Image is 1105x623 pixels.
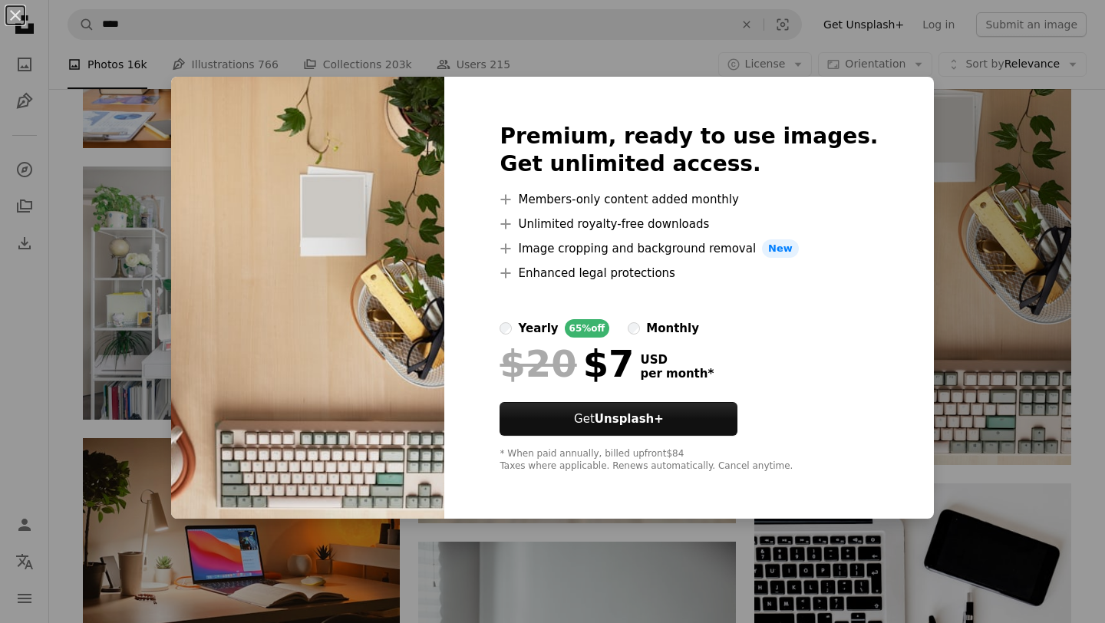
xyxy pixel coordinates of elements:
img: premium_photo-1683309563592-d5ab4b16d791 [171,77,444,519]
div: monthly [646,319,699,338]
h2: Premium, ready to use images. Get unlimited access. [500,123,878,178]
li: Enhanced legal protections [500,264,878,282]
span: USD [640,353,714,367]
div: 65% off [565,319,610,338]
div: * When paid annually, billed upfront $84 Taxes where applicable. Renews automatically. Cancel any... [500,448,878,473]
li: Unlimited royalty-free downloads [500,215,878,233]
span: per month * [640,367,714,381]
input: monthly [628,322,640,335]
span: $20 [500,344,576,384]
span: New [762,239,799,258]
li: Image cropping and background removal [500,239,878,258]
div: $7 [500,344,634,384]
button: GetUnsplash+ [500,402,737,436]
strong: Unsplash+ [595,412,664,426]
input: yearly65%off [500,322,512,335]
div: yearly [518,319,558,338]
li: Members-only content added monthly [500,190,878,209]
